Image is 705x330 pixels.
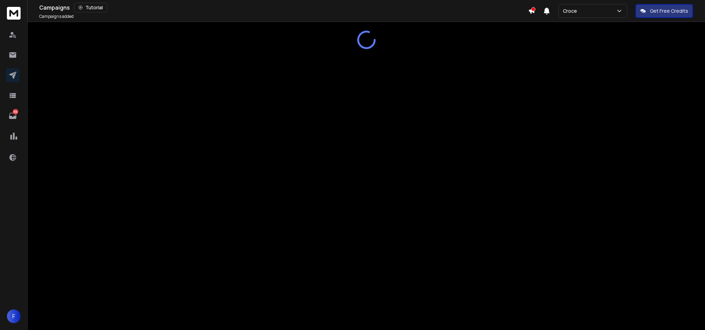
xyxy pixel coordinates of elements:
button: F [7,309,21,323]
p: Get Free Credits [650,8,688,14]
p: Croce [563,8,580,14]
button: Get Free Credits [635,4,693,18]
div: Campaigns [39,3,528,12]
p: 169 [13,109,18,114]
button: Tutorial [74,3,107,12]
p: Campaigns added [39,14,74,19]
a: 169 [6,109,20,123]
